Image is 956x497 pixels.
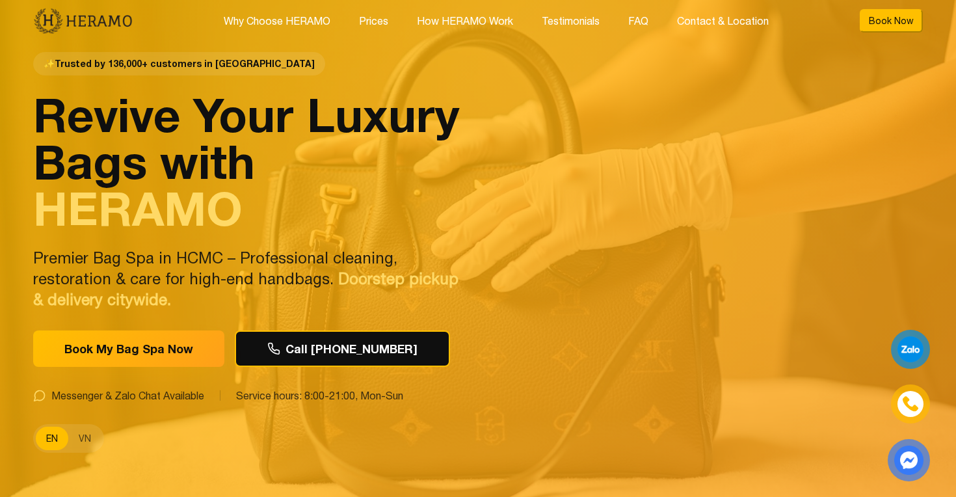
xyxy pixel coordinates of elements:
img: new-logo.3f60348b.png [33,7,133,34]
button: VN [68,427,101,450]
button: Contact & Location [673,12,773,29]
button: Book Now [860,9,923,33]
button: Prices [355,12,392,29]
span: Trusted by 136,000+ customers in [GEOGRAPHIC_DATA] [33,52,325,75]
button: EN [36,427,68,450]
button: Why Choose HERAMO [220,12,334,29]
h1: Revive Your Luxury Bags with [33,91,470,232]
button: How HERAMO Work [413,12,517,29]
span: Service hours: 8:00-21:00, Mon-Sun [236,388,403,403]
a: phone-icon [893,386,928,422]
span: Messenger & Zalo Chat Available [51,388,204,403]
button: FAQ [624,12,652,29]
button: Testimonials [538,12,604,29]
span: star [44,57,55,70]
button: Call [PHONE_NUMBER] [235,330,450,367]
button: Book My Bag Spa Now [33,330,224,367]
p: Premier Bag Spa in HCMC – Professional cleaning, restoration & care for high-end handbags. [33,247,470,310]
img: phone-icon [903,397,918,411]
span: HERAMO [33,180,243,236]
